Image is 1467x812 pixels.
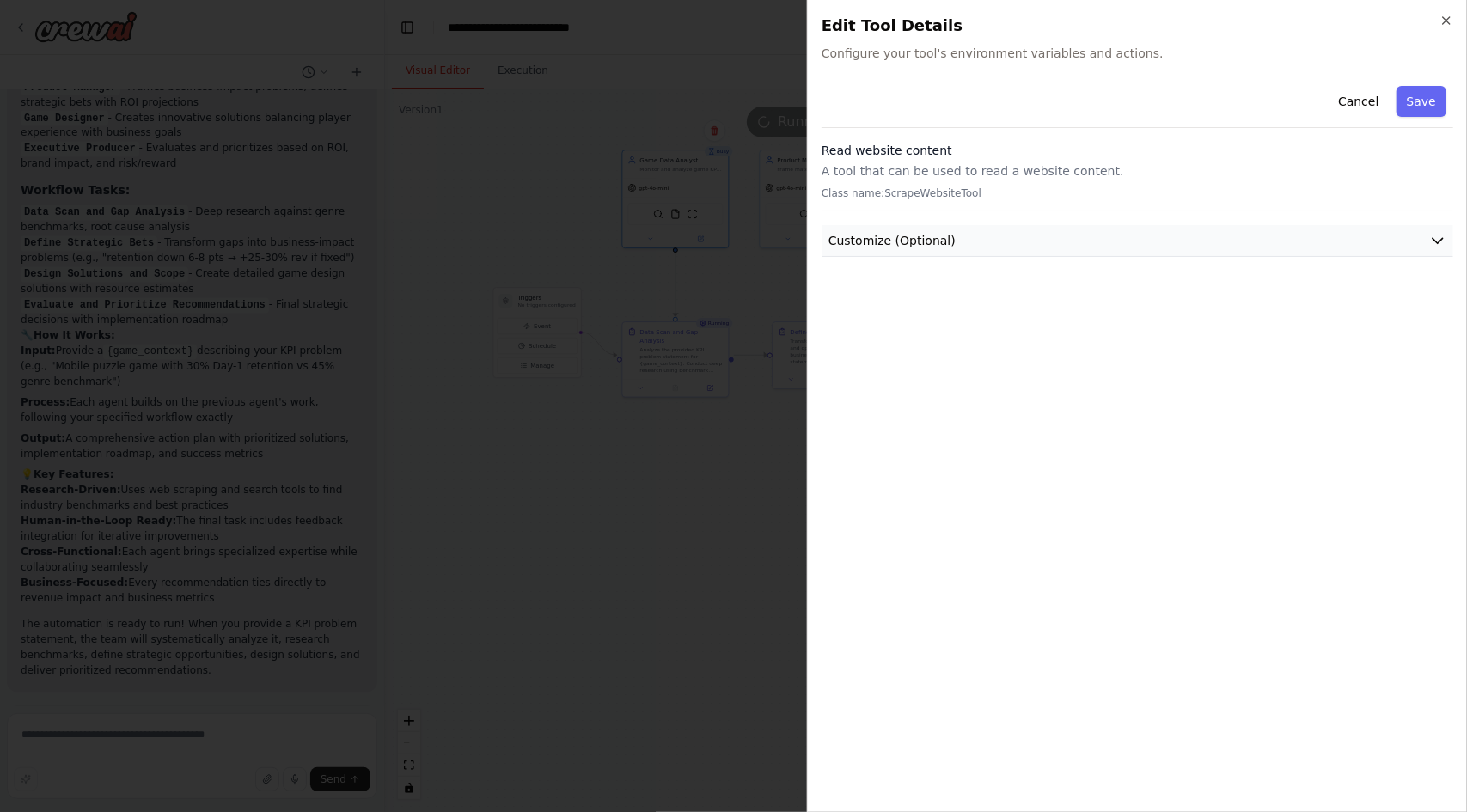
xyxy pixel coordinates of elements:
p: Class name: ScrapeWebsiteTool [822,186,1453,200]
button: Customize (Optional) [822,225,1453,257]
p: A tool that can be used to read a website content. [822,162,1453,180]
button: Save [1397,86,1446,117]
button: Cancel [1328,86,1389,117]
span: Customize (Optional) [828,232,956,249]
span: Configure your tool's environment variables and actions. [822,45,1453,62]
h3: Read website content [822,142,1453,159]
h2: Edit Tool Details [822,14,1453,38]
